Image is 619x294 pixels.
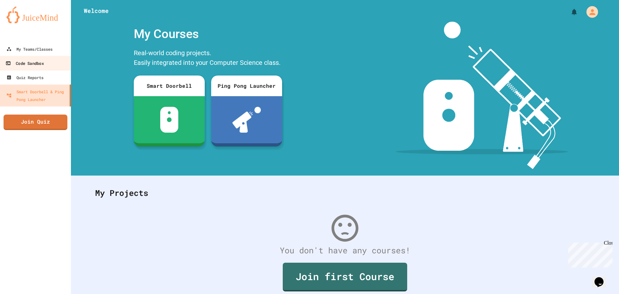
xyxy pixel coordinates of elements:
[4,115,67,130] a: Join Quiz
[6,74,44,81] div: Quiz Reports
[89,180,601,206] div: My Projects
[131,22,285,46] div: My Courses
[134,76,205,96] div: Smart Doorbell
[396,22,568,169] img: banner-image-my-projects.png
[6,45,53,53] div: My Teams/Classes
[211,76,282,96] div: Ping Pong Launcher
[565,240,613,268] iframe: chat widget
[6,6,64,23] img: logo-orange.svg
[6,88,67,103] div: Smart Doorbell & Ping Pong Launcher
[3,3,44,41] div: Chat with us now!Close
[232,107,261,133] img: ppl-with-ball.png
[283,263,407,291] a: Join first Course
[592,268,613,288] iframe: chat widget
[5,59,44,67] div: Code Sandbox
[580,5,600,19] div: My Account
[160,107,179,133] img: sdb-white.svg
[558,6,580,17] div: My Notifications
[131,46,285,71] div: Real-world coding projects. Easily integrated into your Computer Science class.
[89,244,601,257] div: You don't have any courses!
